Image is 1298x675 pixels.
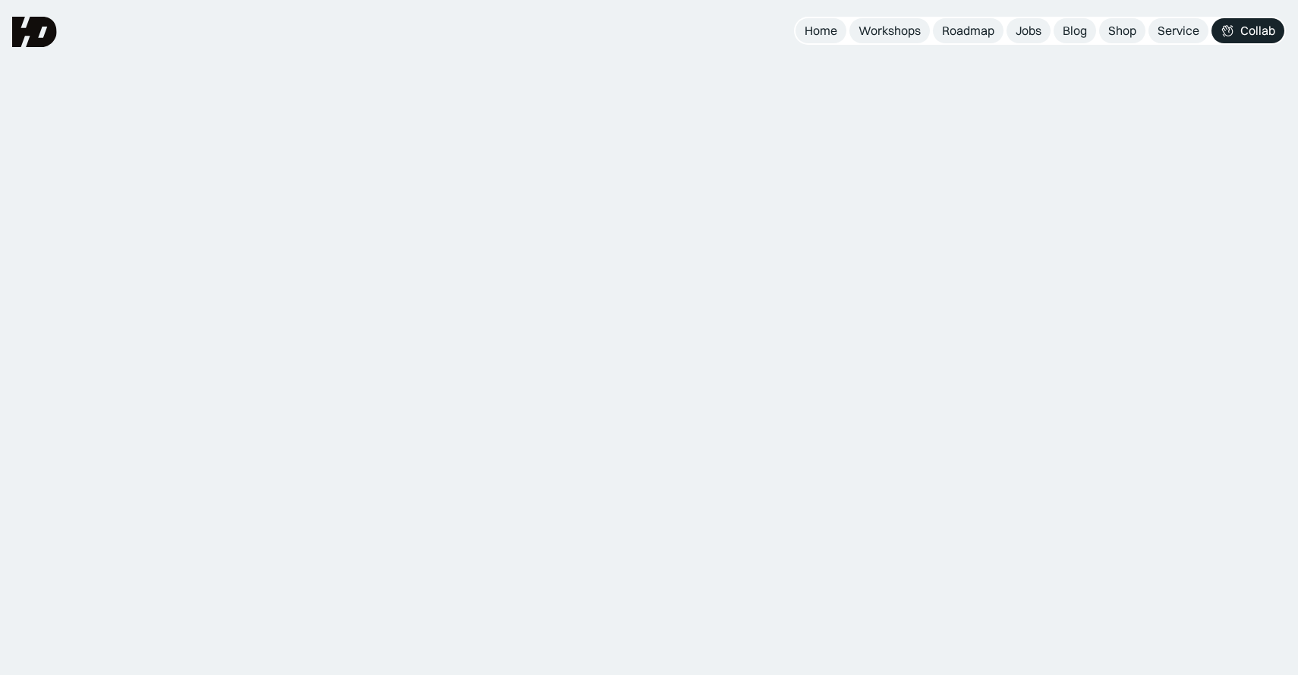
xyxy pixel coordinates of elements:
a: Workshops [849,18,930,43]
div: Roadmap [942,23,994,39]
a: Roadmap [933,18,1003,43]
div: Blog [1063,23,1087,39]
div: Jobs [1016,23,1041,39]
div: Service [1158,23,1199,39]
a: Collab [1211,18,1284,43]
div: Home [805,23,837,39]
div: Collab [1240,23,1275,39]
a: Shop [1099,18,1145,43]
div: Workshops [859,23,921,39]
a: Home [795,18,846,43]
a: Service [1148,18,1208,43]
a: Jobs [1007,18,1051,43]
div: Shop [1108,23,1136,39]
a: Blog [1054,18,1096,43]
